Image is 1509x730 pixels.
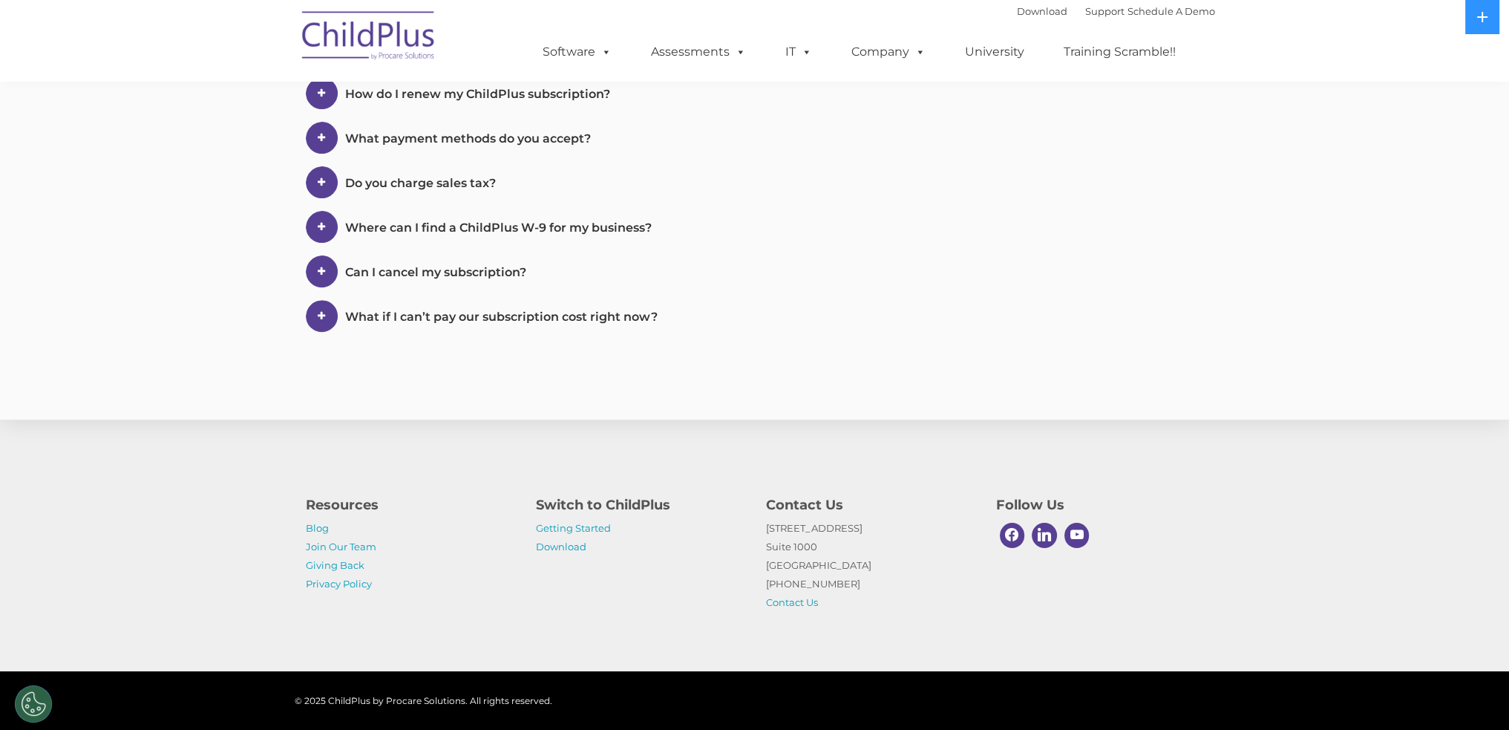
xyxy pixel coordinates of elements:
font: | [1017,5,1215,17]
a: University [950,37,1039,67]
h4: Resources [306,495,514,515]
span: Where can I find a ChildPlus W-9 for my business? [345,221,652,235]
span: Can I cancel my subscription? [345,265,526,279]
a: Privacy Policy [306,578,372,590]
a: Schedule A Demo [1127,5,1215,17]
a: Download [536,541,586,553]
img: ChildPlus by Procare Solutions [295,1,443,75]
h4: Follow Us [996,495,1204,515]
span: © 2025 ChildPlus by Procare Solutions. All rights reserved. [295,695,552,706]
a: Youtube [1061,519,1093,552]
span: What if I can’t pay our subscription cost right now? [345,310,658,324]
span: How do I renew my ChildPlus subscription? [345,87,610,101]
a: IT [770,37,827,67]
a: Linkedin [1028,519,1061,552]
span: What payment methods do you accept? [345,131,591,146]
a: Training Scramble!! [1049,37,1191,67]
h4: Switch to ChildPlus [536,495,744,515]
span: Do you charge sales tax? [345,176,496,190]
button: Cookies Settings [15,685,52,723]
a: Blog [306,522,329,534]
p: [STREET_ADDRESS] Suite 1000 [GEOGRAPHIC_DATA] [PHONE_NUMBER] [766,519,974,612]
a: Join Our Team [306,541,376,553]
a: Contact Us [766,596,818,608]
a: Company [837,37,940,67]
a: Download [1017,5,1067,17]
a: Getting Started [536,522,611,534]
a: Facebook [996,519,1029,552]
a: Assessments [636,37,761,67]
a: Software [528,37,626,67]
h4: Contact Us [766,495,974,515]
a: Support [1085,5,1125,17]
a: Giving Back [306,559,364,571]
